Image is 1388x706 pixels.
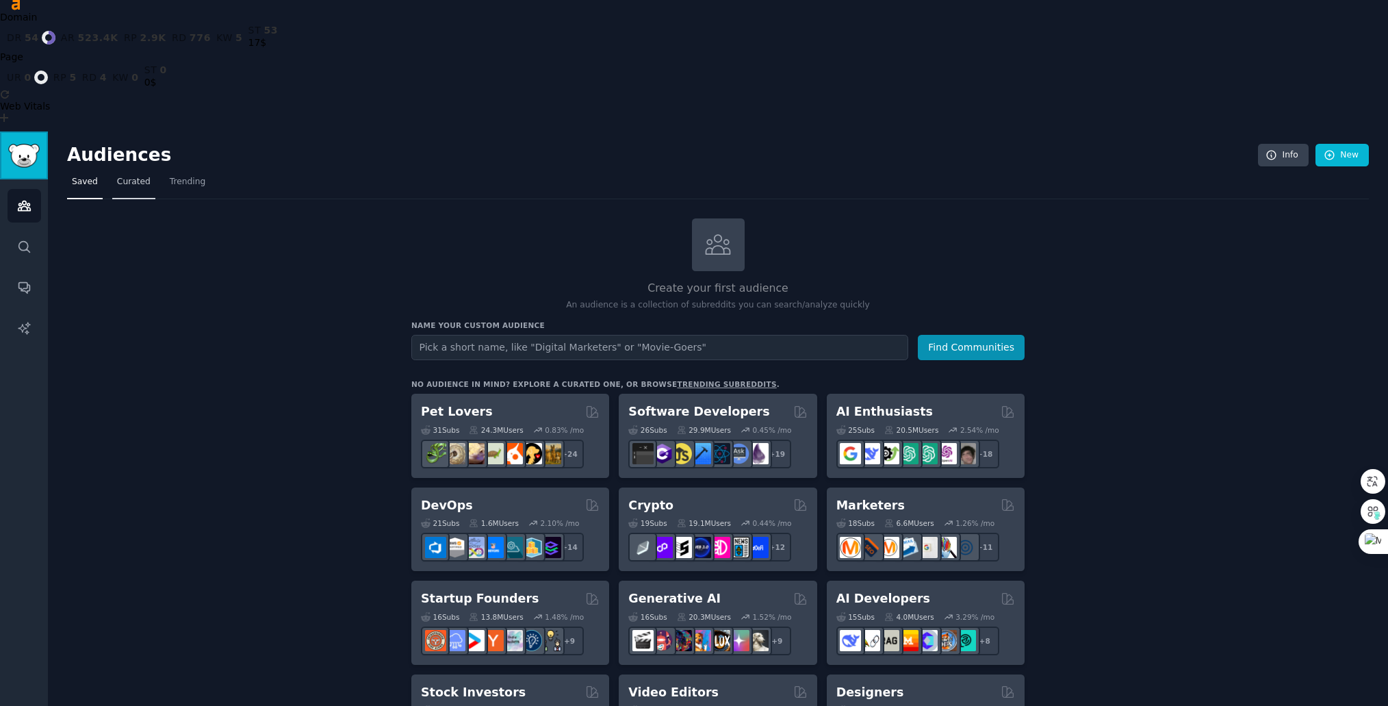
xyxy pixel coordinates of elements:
[248,36,279,50] div: 17$
[709,630,730,651] img: FluxAI
[836,684,904,701] h2: Designers
[61,32,75,43] span: ar
[7,71,48,84] a: ur0
[100,72,107,83] span: 4
[747,537,769,558] img: defi_
[469,518,519,528] div: 1.6M Users
[836,403,933,420] h2: AI Enthusiasts
[671,630,692,651] img: deepdream
[936,443,957,464] img: OpenAIDev
[190,32,211,43] span: 776
[628,590,721,607] h2: Generative AI
[521,630,542,651] img: Entrepreneurship
[878,443,899,464] img: AItoolsCatalog
[955,537,976,558] img: OnlineMarketing
[936,537,957,558] img: MarketingResearch
[421,684,526,701] h2: Stock Investors
[411,379,780,389] div: No audience in mind? Explore a curated one, or browse .
[545,425,584,435] div: 0.83 % /mo
[425,537,446,558] img: azuredevops
[690,443,711,464] img: iOSProgramming
[521,443,542,464] img: PetAdvice
[971,440,999,468] div: + 18
[425,630,446,651] img: EntrepreneurRideAlong
[709,443,730,464] img: reactnative
[78,32,118,43] span: 523.4K
[469,425,523,435] div: 24.3M Users
[628,497,673,514] h2: Crypto
[124,32,166,43] a: rp2.9K
[540,443,561,464] img: dogbreed
[1258,144,1309,167] a: Info
[728,443,749,464] img: AskComputerScience
[144,64,157,75] span: st
[112,171,155,199] a: Curated
[840,630,861,651] img: DeepSeek
[502,537,523,558] img: platformengineering
[747,443,769,464] img: elixir
[884,518,934,528] div: 6.6M Users
[425,443,446,464] img: herpetology
[117,176,151,188] span: Curated
[836,497,905,514] h2: Marketers
[677,380,776,388] a: trending subreddits
[421,518,459,528] div: 21 Sub s
[469,612,523,622] div: 13.8M Users
[652,443,673,464] img: csharp
[541,518,580,528] div: 2.10 % /mo
[545,612,584,622] div: 1.48 % /mo
[248,25,279,36] a: st53
[955,612,994,622] div: 3.29 % /mo
[264,25,278,36] span: 53
[216,32,233,43] span: kw
[859,443,880,464] img: DeepSeek
[955,630,976,651] img: AIDevelopersSociety
[112,72,129,83] span: kw
[411,335,908,360] input: Pick a short name, like "Digital Marketers" or "Movie-Goers"
[170,176,205,188] span: Trending
[960,425,999,435] div: 2.54 % /mo
[632,630,654,651] img: aivideo
[463,537,485,558] img: Docker_DevOps
[971,627,999,655] div: + 8
[165,171,210,199] a: Trending
[61,32,118,43] a: ar523.4K
[112,72,138,83] a: kw0
[444,630,465,651] img: SaaS
[411,320,1025,330] h3: Name your custom audience
[144,75,167,90] div: 0$
[628,425,667,435] div: 26 Sub s
[709,537,730,558] img: defiblockchain
[916,537,938,558] img: googleads
[884,425,938,435] div: 20.5M Users
[897,537,918,558] img: Emailmarketing
[632,443,654,464] img: software
[677,425,731,435] div: 29.9M Users
[216,32,242,43] a: kw5
[7,32,22,43] span: dr
[53,72,67,83] span: rp
[632,537,654,558] img: ethfinance
[555,627,584,655] div: + 9
[878,537,899,558] img: AskMarketing
[502,630,523,651] img: indiehackers
[753,518,792,528] div: 0.44 % /mo
[463,443,485,464] img: leopardgeckos
[53,72,77,83] a: rp5
[762,533,791,562] div: + 12
[836,518,875,528] div: 18 Sub s
[140,32,166,43] span: 2.9K
[762,627,791,655] div: + 9
[463,630,485,651] img: startup
[24,72,31,83] span: 0
[421,425,459,435] div: 31 Sub s
[753,612,792,622] div: 1.52 % /mo
[859,630,880,651] img: LangChain
[671,537,692,558] img: ethstaker
[248,25,261,36] span: st
[421,497,473,514] h2: DevOps
[628,684,719,701] h2: Video Editors
[762,440,791,468] div: + 19
[955,443,976,464] img: ArtificalIntelligence
[671,443,692,464] img: learnjavascript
